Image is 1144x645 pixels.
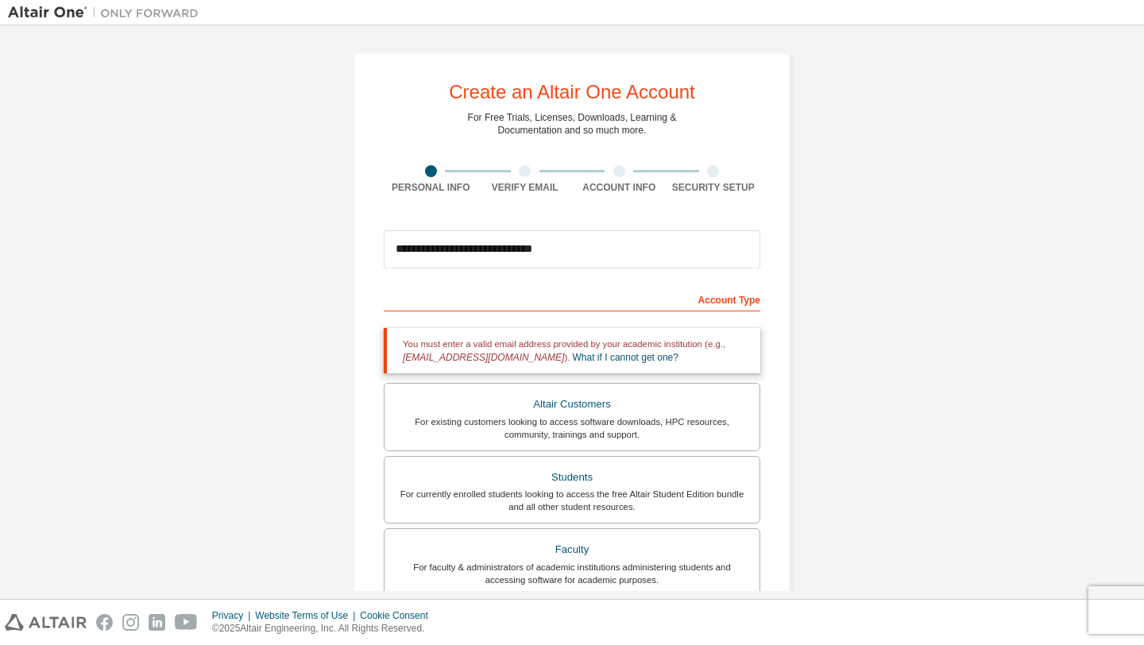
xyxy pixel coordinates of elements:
div: For faculty & administrators of academic institutions administering students and accessing softwa... [394,561,750,586]
div: Privacy [212,609,255,622]
div: Create an Altair One Account [449,83,695,102]
div: Verify Email [478,181,573,194]
div: Personal Info [384,181,478,194]
img: linkedin.svg [149,614,165,631]
img: instagram.svg [122,614,139,631]
div: Security Setup [667,181,761,194]
div: Students [394,466,750,489]
img: facebook.svg [96,614,113,631]
img: youtube.svg [175,614,198,631]
div: Account Info [572,181,667,194]
div: For Free Trials, Licenses, Downloads, Learning & Documentation and so much more. [468,111,677,137]
div: Website Terms of Use [255,609,360,622]
img: altair_logo.svg [5,614,87,631]
a: What if I cannot get one? [573,352,678,363]
div: Faculty [394,539,750,561]
div: You must enter a valid email address provided by your academic institution (e.g., ). [384,328,760,373]
div: Altair Customers [394,393,750,415]
p: © 2025 Altair Engineering, Inc. All Rights Reserved. [212,622,438,635]
img: Altair One [8,5,207,21]
div: Cookie Consent [360,609,437,622]
span: [EMAIL_ADDRESS][DOMAIN_NAME] [403,352,564,363]
div: For currently enrolled students looking to access the free Altair Student Edition bundle and all ... [394,488,750,513]
div: For existing customers looking to access software downloads, HPC resources, community, trainings ... [394,415,750,441]
div: Account Type [384,286,760,311]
